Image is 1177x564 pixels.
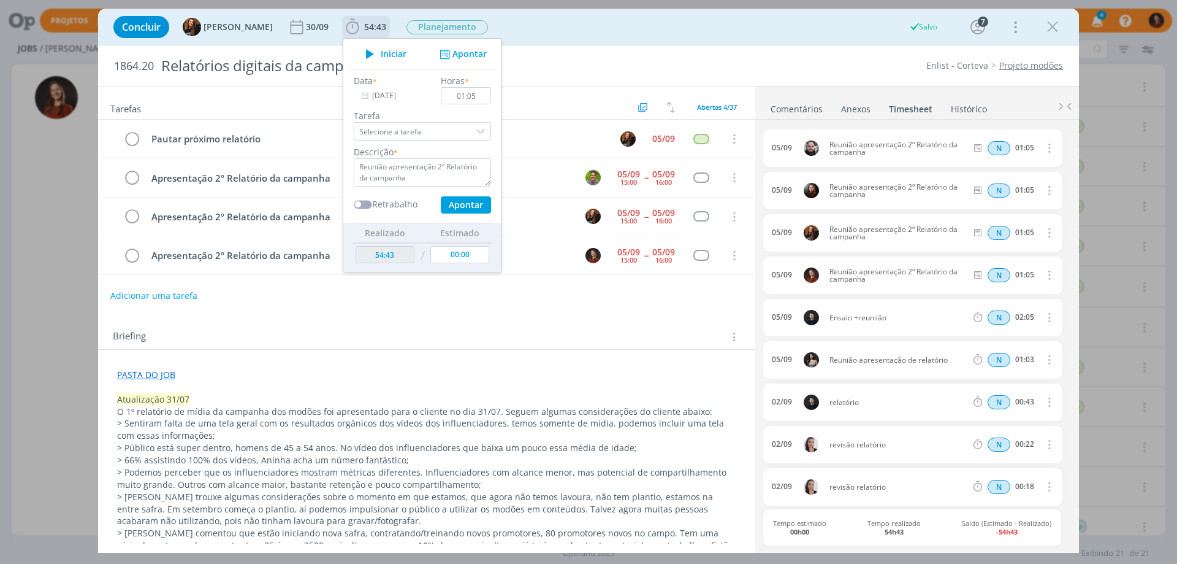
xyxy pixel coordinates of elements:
[113,16,169,38] button: Concluir
[804,437,819,452] img: C
[114,60,154,73] span: 1864.20
[804,268,819,283] img: M
[644,173,648,182] span: --
[772,186,792,195] div: 05/09
[804,395,819,410] img: C
[372,198,417,211] label: Retrabalho
[584,168,602,187] button: T
[364,21,386,33] span: 54:43
[146,171,574,186] div: Apresentação 2º Relatório da campanha
[988,353,1010,367] span: N
[306,23,331,31] div: 30/09
[617,248,640,257] div: 05/09
[117,369,175,381] a: PASTA DO JOB
[825,399,971,406] span: relatório
[117,406,736,418] p: O 1º relatório de mídia da campanha dos modões foi apresentado para o cliente no dia 31/07. Segue...
[996,527,1018,536] b: -54h43
[772,355,792,364] div: 05/09
[584,246,602,265] button: M
[988,268,1010,282] div: Horas normais
[204,23,273,31] span: [PERSON_NAME]
[825,183,971,198] span: Reunião apresentação 2º Relatório da campanha
[908,21,937,33] div: Salvo
[117,491,736,528] p: > [PERSON_NAME] trouxe algumas considerações sobre o momento em que estamos, que agora não temos ...
[1015,144,1034,152] div: 01:05
[146,248,574,263] div: Apresentação 2º Relatório da campanha
[988,311,1010,325] span: N
[825,484,971,491] span: revisão relatório
[772,271,792,279] div: 05/09
[1015,440,1034,449] div: 00:22
[585,209,601,224] img: T
[988,353,1010,367] div: Horas normais
[804,225,819,241] img: T
[825,141,971,156] span: Reunião apresentação 2º Relatório da campanha
[343,17,389,37] button: 54:43
[804,352,819,368] img: C
[343,38,502,273] ul: 54:43
[406,20,489,35] button: Planejamento
[1015,313,1034,322] div: 02:05
[1015,271,1034,279] div: 01:05
[619,129,637,148] button: T
[804,479,819,495] img: C
[1015,398,1034,406] div: 00:43
[406,20,488,34] span: Planejamento
[117,454,736,466] p: > 66% assistindo 100% dos vídeos, Aninha acha um número fantástico;
[655,217,672,224] div: 16:00
[1015,228,1034,237] div: 01:05
[825,357,971,364] span: Reunião apresentação de relatório
[773,519,826,535] span: Tempo estimado
[804,310,819,325] img: C
[988,268,1010,282] span: N
[354,109,491,122] label: Tarefa
[988,480,1010,494] span: N
[1015,355,1034,364] div: 01:03
[888,98,933,115] a: Timesheet
[652,170,675,179] div: 05/09
[988,183,1010,198] div: Horas normais
[988,226,1010,240] div: Horas normais
[644,251,648,260] span: --
[804,141,819,156] img: G
[988,480,1010,494] div: Horas normais
[98,9,1079,553] div: dialog
[804,183,819,198] img: E
[441,74,465,87] label: Horas
[620,179,637,185] div: 15:00
[620,131,636,147] img: T
[988,438,1010,452] span: N
[772,440,792,449] div: 02/09
[117,417,736,442] p: > Sentiram falta de uma tela geral com os resultados orgânicos dos vídeos dos influenciadores, te...
[113,329,146,345] span: Briefing
[117,466,736,491] p: > Podemos perceber que os influenciadores mostram métricas diferentes. Influenciadores com alcanc...
[772,144,792,152] div: 05/09
[950,98,988,115] a: Histórico
[359,45,407,63] button: Iniciar
[183,18,201,36] img: T
[354,145,394,158] label: Descrição
[584,207,602,226] button: T
[110,285,198,307] button: Adicionar uma tarefa
[652,248,675,257] div: 05/09
[978,17,988,27] div: 7
[825,314,971,322] span: Ensaio +reuniião
[666,102,675,113] img: arrow-down-up.svg
[988,141,1010,155] div: Horas normais
[354,74,373,87] label: Data
[885,527,904,536] b: 54h43
[988,311,1010,325] div: Horas normais
[617,209,640,217] div: 05/09
[585,248,601,263] img: M
[585,170,601,185] img: T
[146,209,574,225] div: Apresentação 2º Relatório da campanha
[962,519,1051,535] span: Saldo (Estimado - Realizado)
[988,183,1010,198] span: N
[772,482,792,491] div: 02/09
[968,17,988,37] button: 7
[790,527,809,536] b: 00h00
[417,243,428,268] td: /
[655,257,672,263] div: 16:00
[825,441,971,449] span: revisão relatório
[988,226,1010,240] span: N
